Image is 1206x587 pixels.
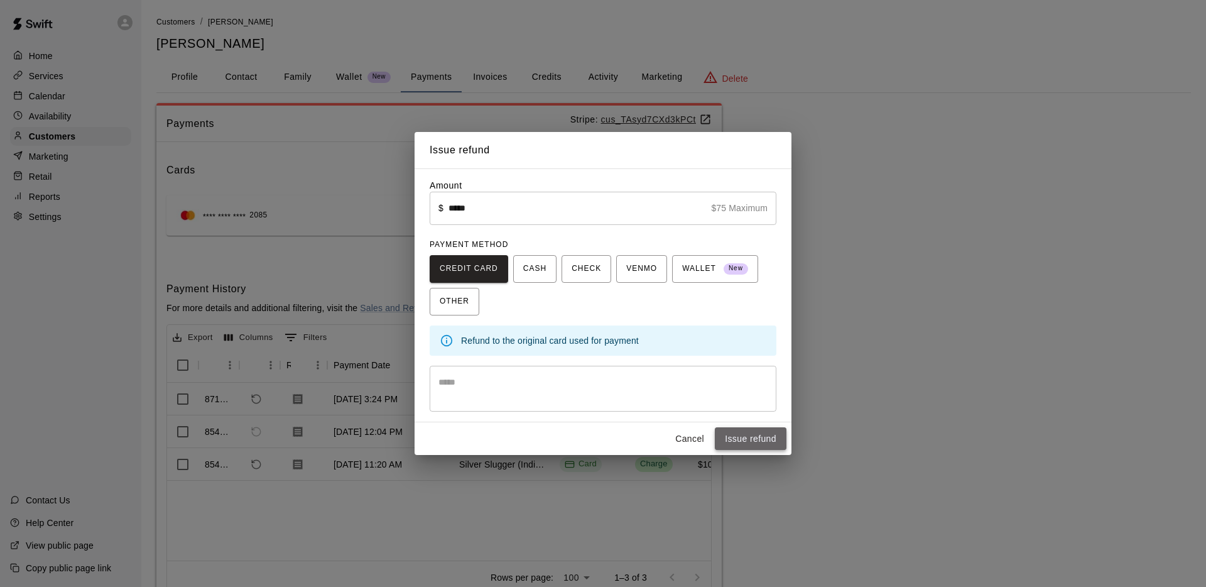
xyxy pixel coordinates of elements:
span: CHECK [572,259,601,279]
span: PAYMENT METHOD [430,240,508,249]
label: Amount [430,180,462,190]
span: OTHER [440,292,469,312]
span: New [724,260,748,277]
button: CREDIT CARD [430,255,508,283]
span: CASH [523,259,546,279]
button: Cancel [670,427,710,451]
p: $75 Maximum [711,202,768,214]
div: Refund to the original card used for payment [461,329,766,352]
button: Issue refund [715,427,786,451]
button: CASH [513,255,557,283]
p: $ [438,202,443,214]
button: VENMO [616,255,667,283]
span: VENMO [626,259,657,279]
span: WALLET [682,259,748,279]
button: CHECK [562,255,611,283]
span: CREDIT CARD [440,259,498,279]
h2: Issue refund [415,132,791,168]
button: WALLET New [672,255,758,283]
button: OTHER [430,288,479,315]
